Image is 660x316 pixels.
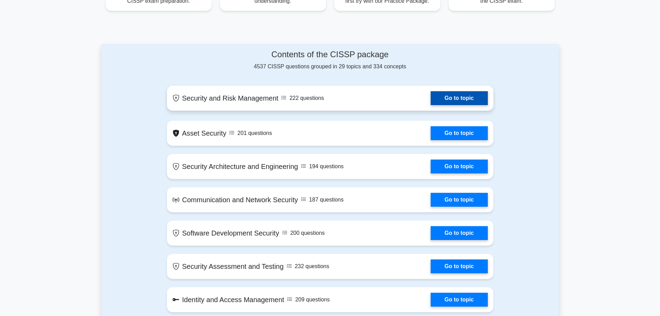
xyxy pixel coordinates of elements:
div: 4537 CISSP questions grouped in 29 topics and 334 concepts [167,50,493,71]
a: Go to topic [431,91,487,105]
a: Go to topic [431,193,487,207]
a: Go to topic [431,160,487,173]
a: Go to topic [431,226,487,240]
a: Go to topic [431,293,487,307]
h4: Contents of the CISSP package [167,50,493,60]
a: Go to topic [431,259,487,273]
a: Go to topic [431,126,487,140]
